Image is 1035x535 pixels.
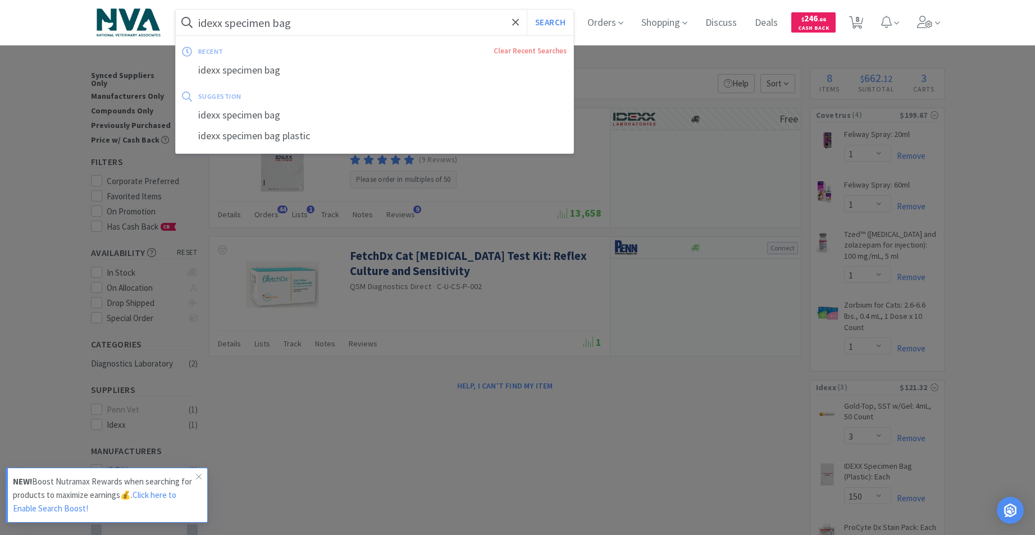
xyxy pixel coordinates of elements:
[701,18,741,28] a: Discuss
[176,60,574,81] div: idexx specimen bag
[176,126,574,147] div: idexx specimen bag plastic
[198,88,404,105] div: suggestion
[527,10,573,35] button: Search
[818,16,826,23] span: . 66
[198,43,359,60] div: recent
[791,7,836,38] a: $246.66Cash Back
[801,16,804,23] span: $
[176,10,574,35] input: Search by item, sku, manufacturer, ingredient, size...
[6,468,208,523] a: NEW!Boost Nutramax Rewards when searching for products to maximize earnings💰.Click here to Enable...
[801,13,826,24] span: 246
[176,105,574,126] div: idexx specimen bag
[997,497,1024,524] div: Open Intercom Messenger
[13,476,32,487] strong: NEW!
[845,19,868,29] a: 8
[798,25,829,33] span: Cash Back
[13,475,196,515] p: Boost Nutramax Rewards when searching for products to maximize earnings💰.
[91,3,166,42] img: 63c5bf86fc7e40bdb3a5250099754568_2.png
[494,46,567,56] a: Clear Recent Searches
[750,18,782,28] a: Deals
